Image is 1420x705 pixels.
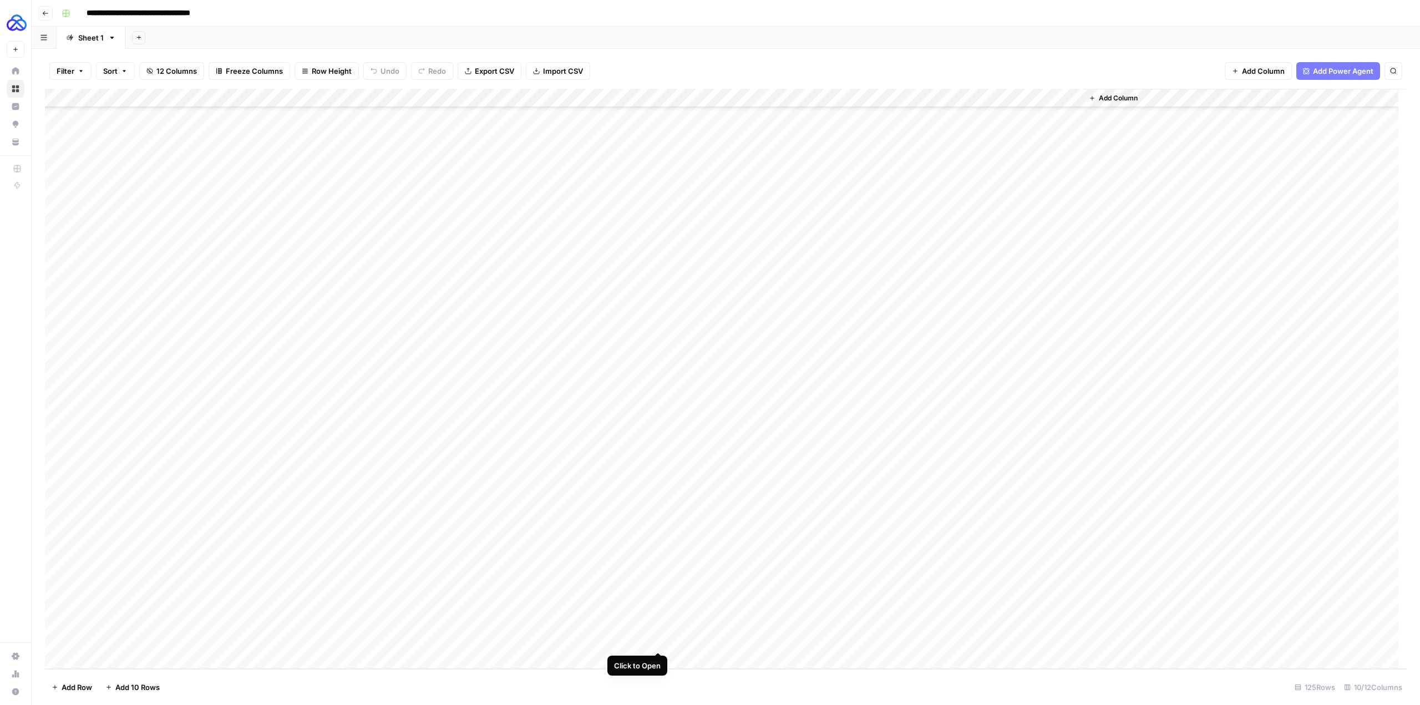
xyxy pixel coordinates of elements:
button: Filter [49,62,92,80]
div: 125 Rows [1290,678,1340,696]
button: 12 Columns [139,62,204,80]
a: Sheet 1 [57,27,125,49]
button: Undo [363,62,407,80]
button: Import CSV [526,62,590,80]
span: Add Column [1099,93,1138,103]
span: Row Height [312,65,352,77]
button: Redo [411,62,453,80]
div: Sheet 1 [78,32,104,43]
a: Insights [7,98,24,115]
span: Add 10 Rows [115,682,160,693]
span: Add Row [62,682,92,693]
span: Add Column [1242,65,1285,77]
a: Settings [7,647,24,665]
a: Browse [7,80,24,98]
span: Add Power Agent [1313,65,1373,77]
a: Usage [7,665,24,683]
button: Sort [96,62,135,80]
span: Freeze Columns [226,65,283,77]
div: 10/12 Columns [1340,678,1407,696]
button: Help + Support [7,683,24,701]
span: Undo [381,65,399,77]
button: Add Column [1084,91,1142,105]
img: AUQ Logo [7,13,27,33]
button: Add Power Agent [1296,62,1380,80]
span: Export CSV [475,65,514,77]
button: Add 10 Rows [99,678,166,696]
button: Add Row [45,678,99,696]
button: Add Column [1225,62,1292,80]
div: Click to Open [614,660,661,671]
span: Import CSV [543,65,583,77]
button: Freeze Columns [209,62,290,80]
a: Opportunities [7,115,24,133]
span: Redo [428,65,446,77]
a: Home [7,62,24,80]
button: Export CSV [458,62,521,80]
span: Filter [57,65,74,77]
span: 12 Columns [156,65,197,77]
a: Your Data [7,133,24,151]
button: Workspace: AUQ [7,9,24,37]
button: Row Height [295,62,359,80]
span: Sort [103,65,118,77]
